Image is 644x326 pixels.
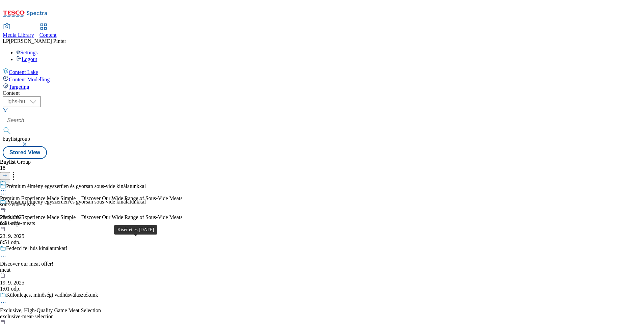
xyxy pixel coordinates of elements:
[3,38,9,44] span: LP
[3,136,30,142] span: buylistgroup
[9,38,66,44] span: [PERSON_NAME] Pinter
[3,75,641,83] a: Content Modelling
[3,90,641,96] div: Content
[6,292,98,298] div: Különleges, minőségi vadhúsválasztékunk
[39,32,57,38] span: Content
[6,245,68,251] div: Fedezd fel hús kínálatunkat!
[16,56,37,62] a: Logout
[3,114,641,127] input: Search
[16,50,38,55] a: Settings
[9,69,38,75] span: Content Lake
[3,68,641,75] a: Content Lake
[39,24,57,38] a: Content
[9,84,29,90] span: Targeting
[3,83,641,90] a: Targeting
[3,32,34,38] span: Media Library
[3,24,34,38] a: Media Library
[3,107,8,112] svg: Search Filters
[3,146,47,159] button: Stored View
[9,77,50,82] span: Content Modelling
